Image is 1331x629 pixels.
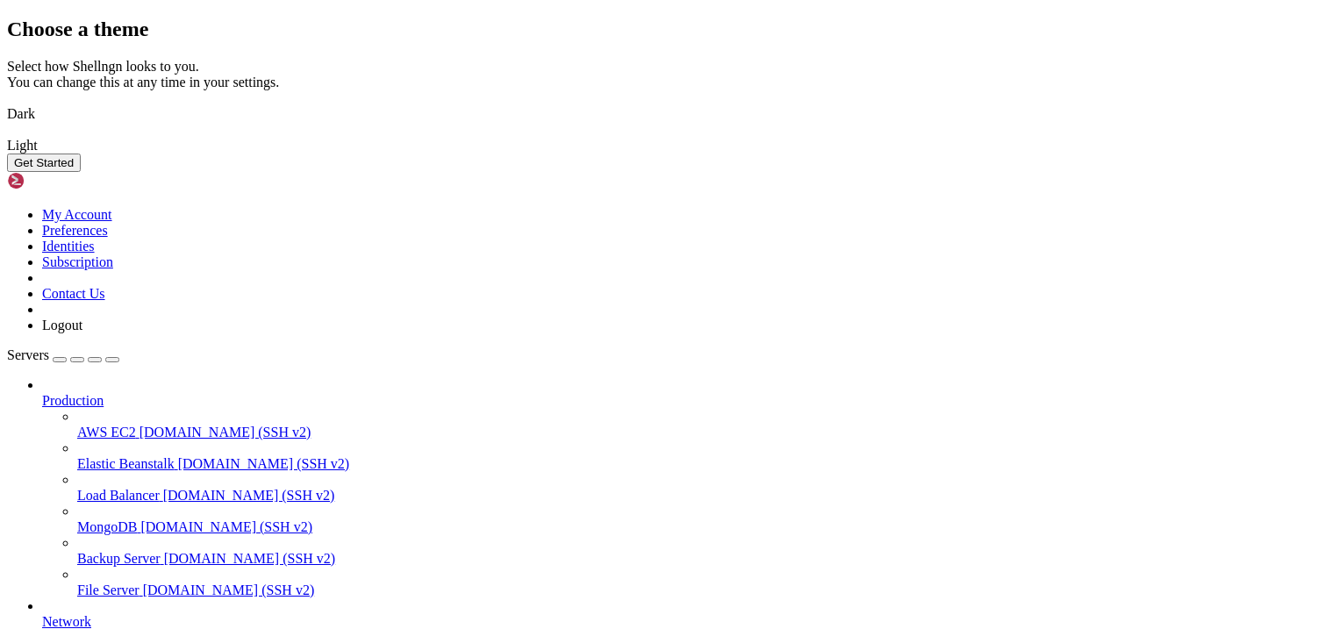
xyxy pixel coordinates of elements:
button: Get Started [7,154,81,172]
a: Preferences [42,223,108,238]
span: [DOMAIN_NAME] (SSH v2) [143,583,315,597]
li: Production [42,377,1324,598]
li: AWS EC2 [DOMAIN_NAME] (SSH v2) [77,409,1324,440]
a: AWS EC2 [DOMAIN_NAME] (SSH v2) [77,425,1324,440]
a: MongoDB [DOMAIN_NAME] (SSH v2) [77,519,1324,535]
a: Elastic Beanstalk [DOMAIN_NAME] (SSH v2) [77,456,1324,472]
h2: Choose a theme [7,18,1324,41]
img: Shellngn [7,172,108,189]
span: Elastic Beanstalk [77,456,175,471]
span: [DOMAIN_NAME] (SSH v2) [140,519,312,534]
li: Backup Server [DOMAIN_NAME] (SSH v2) [77,535,1324,567]
li: File Server [DOMAIN_NAME] (SSH v2) [77,567,1324,598]
a: Production [42,393,1324,409]
div: Light [7,138,1324,154]
span: Network [42,614,91,629]
span: [DOMAIN_NAME] (SSH v2) [163,488,335,503]
a: Servers [7,347,119,362]
a: Load Balancer [DOMAIN_NAME] (SSH v2) [77,488,1324,504]
li: Elastic Beanstalk [DOMAIN_NAME] (SSH v2) [77,440,1324,472]
a: My Account [42,207,112,222]
div: Dark [7,106,1324,122]
span: [DOMAIN_NAME] (SSH v2) [164,551,336,566]
a: Identities [42,239,95,254]
span: MongoDB [77,519,137,534]
a: Contact Us [42,286,105,301]
span: AWS EC2 [77,425,136,440]
span: Load Balancer [77,488,160,503]
span: File Server [77,583,140,597]
div: Select how Shellngn looks to you. You can change this at any time in your settings. [7,59,1324,90]
a: Logout [42,318,82,332]
a: Backup Server [DOMAIN_NAME] (SSH v2) [77,551,1324,567]
span: Backup Server [77,551,161,566]
span: [DOMAIN_NAME] (SSH v2) [140,425,311,440]
span: Servers [7,347,49,362]
a: File Server [DOMAIN_NAME] (SSH v2) [77,583,1324,598]
span: [DOMAIN_NAME] (SSH v2) [178,456,350,471]
span: Production [42,393,104,408]
a: Subscription [42,254,113,269]
li: MongoDB [DOMAIN_NAME] (SSH v2) [77,504,1324,535]
li: Load Balancer [DOMAIN_NAME] (SSH v2) [77,472,1324,504]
